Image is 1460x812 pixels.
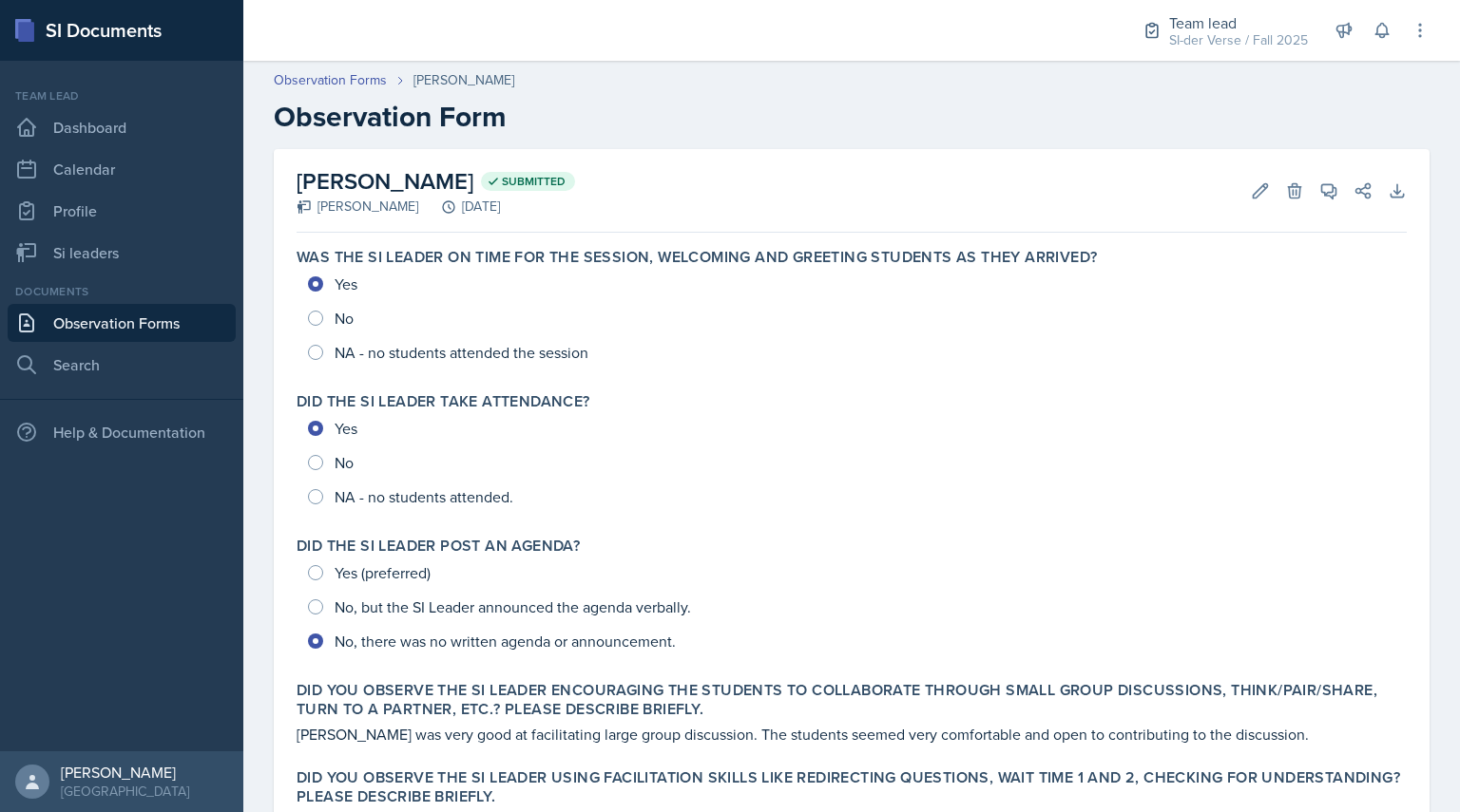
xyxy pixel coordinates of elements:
[8,192,236,230] a: Profile
[8,346,236,384] a: Search
[1169,30,1308,50] div: SI-der Verse / Fall 2025
[297,768,1407,806] label: Did you observe the SI Leader using facilitation skills like redirecting questions, wait time 1 a...
[61,782,189,801] div: [GEOGRAPHIC_DATA]
[61,763,189,782] div: [PERSON_NAME]
[1169,11,1308,34] div: Team lead
[413,70,514,90] div: [PERSON_NAME]
[8,108,236,146] a: Dashboard
[297,248,1097,267] label: Was the SI Leader on time for the session, welcoming and greeting students as they arrived?
[418,197,500,217] div: [DATE]
[502,174,566,189] span: Submitted
[297,723,1407,746] p: [PERSON_NAME] was very good at facilitating large group discussion. The students seemed very comf...
[297,197,418,217] div: [PERSON_NAME]
[8,234,236,272] a: Si leaders
[8,413,236,451] div: Help & Documentation
[274,100,1430,134] h2: Observation Form
[297,537,580,556] label: Did the SI Leader post an agenda?
[8,283,236,300] div: Documents
[297,392,590,411] label: Did the SI Leader take attendance?
[8,87,236,104] div: Team lead
[8,304,236,342] a: Observation Forms
[8,150,236,188] a: Calendar
[297,681,1407,719] label: Did you observe the SI Leader encouraging the students to collaborate through small group discuss...
[297,164,575,198] h2: [PERSON_NAME]
[274,70,387,90] a: Observation Forms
